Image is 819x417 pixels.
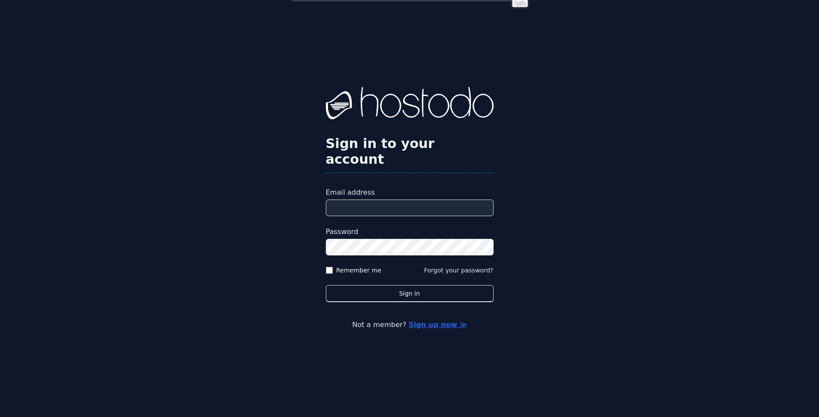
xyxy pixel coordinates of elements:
[326,136,494,167] h2: Sign in to your account
[424,266,494,275] button: Forgot your password?
[326,187,494,198] label: Email address
[326,285,494,302] button: Sign in
[42,320,777,330] p: Not a member?
[326,227,494,237] label: Password
[336,266,382,275] label: Remember me
[408,321,467,329] a: Sign up now ≫
[326,87,494,122] img: Hostodo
